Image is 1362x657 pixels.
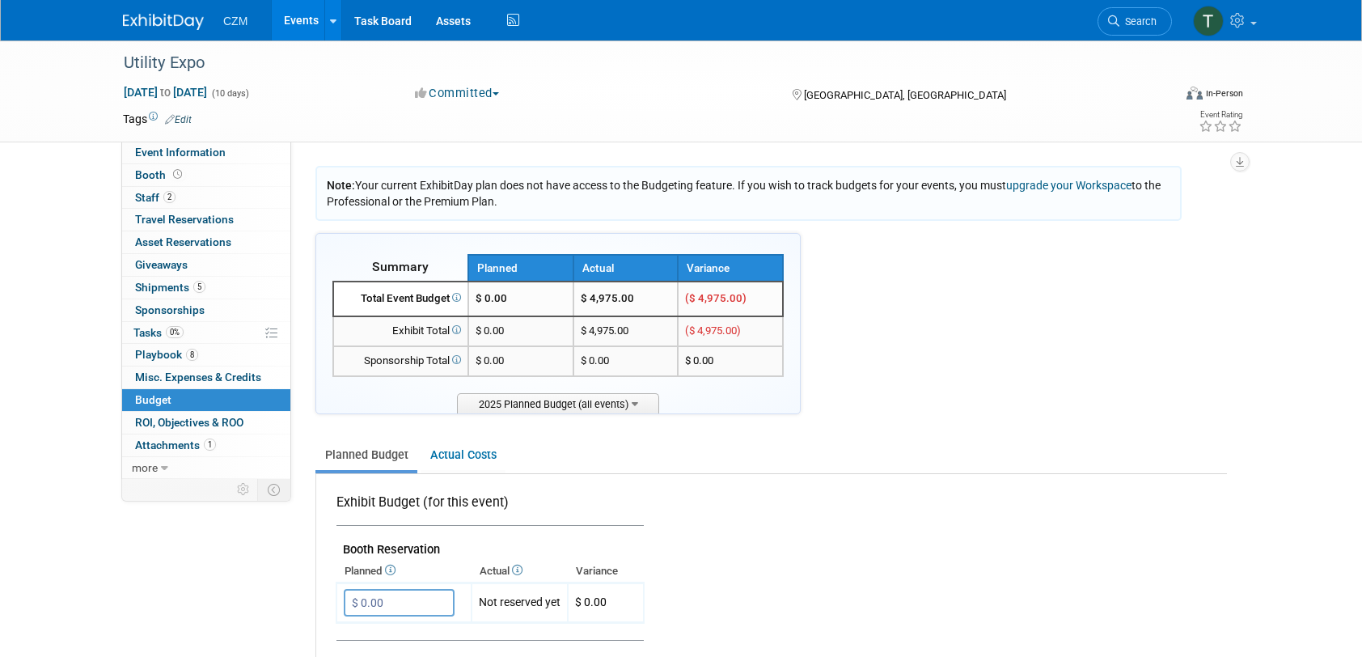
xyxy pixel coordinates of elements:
div: Utility Expo [118,49,1148,78]
th: Actual [472,560,568,583]
span: 2025 Planned Budget (all events) [457,393,659,413]
a: more [122,457,290,479]
button: Committed [409,85,505,102]
span: Sponsorships [135,303,205,316]
span: Attachments [135,439,216,451]
span: [DATE] [DATE] [123,85,208,100]
div: Total Event Budget [340,291,461,307]
span: Your current ExhibitDay plan does not have access to the Budgeting feature. If you wish to track ... [327,179,1161,208]
a: Tasks0% [122,322,290,344]
div: Event Format [1076,84,1243,108]
span: Shipments [135,281,205,294]
td: Toggle Event Tabs [258,479,291,500]
td: Tags [123,111,192,127]
th: Planned [468,255,573,282]
td: Booth Reservation [336,526,644,561]
span: Event Information [135,146,226,159]
span: to [158,86,173,99]
a: Budget [122,389,290,411]
span: $ 0.00 [685,354,713,367]
span: more [132,461,158,474]
a: Planned Budget [315,440,417,470]
img: Tyler Robinson [1193,6,1224,36]
span: Playbook [135,348,198,361]
span: [GEOGRAPHIC_DATA], [GEOGRAPHIC_DATA] [804,89,1006,101]
th: Actual [573,255,679,282]
span: $ 0.00 [476,292,507,304]
span: ROI, Objectives & ROO [135,416,243,429]
div: Exhibit Budget (for this event) [336,494,637,520]
span: ($ 4,975.00) [685,292,747,304]
span: Budget [135,393,171,406]
a: Giveaways [122,254,290,276]
span: Misc. Expenses & Credits [135,371,261,384]
img: Format-Inperson.png [1186,87,1203,100]
span: Summary [372,259,429,274]
a: Asset Reservations [122,231,290,253]
div: Sponsorship Total [340,354,461,369]
span: Booth not reserved yet [170,168,185,180]
a: Staff2 [122,187,290,209]
span: 1 [204,439,216,451]
a: Attachments1 [122,434,290,456]
a: Search [1098,7,1172,36]
span: Note: [327,179,355,192]
span: Booth [135,168,185,181]
a: Edit [165,114,192,125]
span: $ 0.00 [476,324,504,337]
a: Sponsorships [122,299,290,321]
span: $ 0.00 [575,596,607,608]
a: Playbook8 [122,344,290,366]
td: Personalize Event Tab Strip [230,479,258,500]
a: Event Information [122,142,290,163]
img: ExhibitDay [123,14,204,30]
td: $ 0.00 [573,346,679,376]
th: Variance [568,560,644,583]
div: In-Person [1205,87,1243,100]
span: 5 [193,281,205,293]
span: Search [1119,15,1157,28]
span: Staff [135,191,176,204]
div: Event Rating [1199,111,1242,119]
a: Travel Reservations [122,209,290,231]
span: 2 [163,191,176,203]
span: ($ 4,975.00) [685,324,741,337]
span: (10 days) [210,88,249,99]
td: Not reserved yet [472,583,568,623]
a: upgrade your Workspace [1006,179,1131,192]
th: Planned [336,560,472,583]
a: Actual Costs [421,440,505,470]
a: Shipments5 [122,277,290,299]
div: Exhibit Total [340,324,461,339]
a: Misc. Expenses & Credits [122,367,290,388]
span: Tasks [133,326,184,339]
a: ROI, Objectives & ROO [122,412,290,434]
span: 0% [166,326,184,338]
span: Giveaways [135,258,188,271]
td: $ 4,975.00 [573,282,679,316]
span: 8 [186,349,198,361]
span: CZM [223,15,247,28]
span: $ 0.00 [476,354,504,367]
span: Asset Reservations [135,235,231,248]
td: $ 4,975.00 [573,316,679,346]
span: Travel Reservations [135,213,234,226]
a: Booth [122,164,290,186]
th: Variance [678,255,783,282]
